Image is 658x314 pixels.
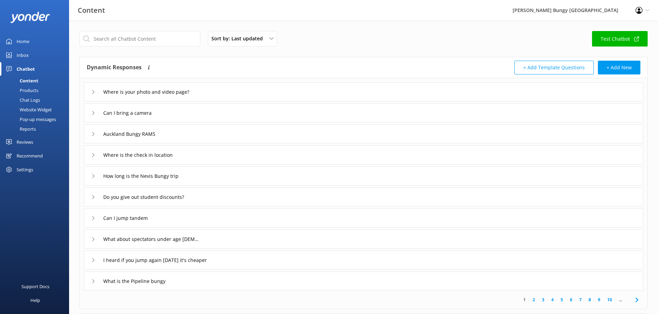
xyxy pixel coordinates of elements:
a: Website Widget [4,105,69,114]
div: Support Docs [21,280,49,293]
div: Help [30,293,40,307]
a: 10 [604,296,616,303]
button: + Add Template Questions [514,61,594,74]
a: Reports [4,124,69,134]
a: 7 [576,296,585,303]
button: + Add New [598,61,640,74]
div: Content [4,76,38,85]
img: yonder-white-logo.png [10,12,50,23]
div: Recommend [17,149,43,163]
div: Reports [4,124,36,134]
span: Sort by: Last updated [211,35,267,42]
input: Search all Chatbot Content [79,31,200,47]
a: 1 [520,296,529,303]
span: ... [616,296,626,303]
h4: Dynamic Responses [87,61,142,74]
a: 8 [585,296,594,303]
div: Reviews [17,135,33,149]
div: Inbox [17,48,29,62]
a: 4 [548,296,557,303]
div: Products [4,85,38,95]
div: Chat Logs [4,95,40,105]
a: Pop-up messages [4,114,69,124]
a: 9 [594,296,604,303]
a: 6 [566,296,576,303]
div: Home [17,34,29,48]
div: Chatbot [17,62,35,76]
div: Website Widget [4,105,52,114]
div: Pop-up messages [4,114,56,124]
a: 5 [557,296,566,303]
a: 2 [529,296,538,303]
a: Test Chatbot [592,31,648,47]
a: Chat Logs [4,95,69,105]
h3: Content [78,5,105,16]
a: Products [4,85,69,95]
a: 3 [538,296,548,303]
div: Settings [17,163,33,176]
a: Content [4,76,69,85]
